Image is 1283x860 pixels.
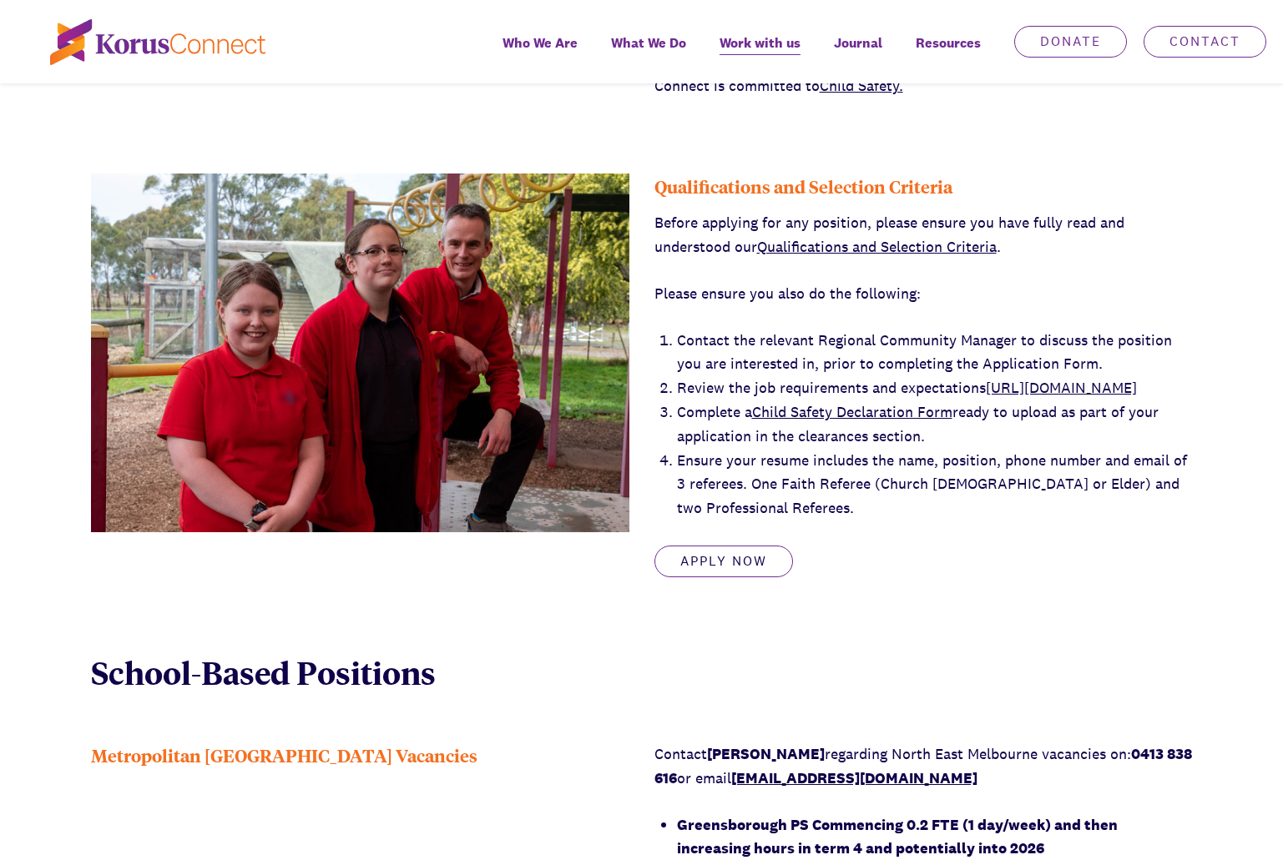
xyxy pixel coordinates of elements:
p: Before applying for any position, please ensure you have fully read and understood our . [654,211,1193,259]
p: School-Based Positions [91,652,912,692]
strong: 0413 838 616 [654,744,1192,787]
strong: [PERSON_NAME] [707,744,825,763]
a: Work with us [703,23,817,83]
li: Ensure your resume includes the name, position, phone number and email of 3 referees. One Faith R... [677,449,1193,521]
a: Journal [817,23,899,83]
span: What We Do [611,31,686,55]
a: Apply Now [654,546,793,577]
span: Who We Are [503,31,578,55]
a: Qualifications and Selection Criteria [757,237,997,256]
div: Qualifications and Selection Criteria [654,174,1193,199]
p: Contact regarding North East Melbourne vacancies on: or email [654,742,1193,791]
li: Contact the relevant Regional Community Manager to discuss the position you are interested in, pr... [677,329,1193,377]
li: Review the job requirements and expectations [677,376,1193,400]
a: Contact [1144,26,1266,58]
p: Please ensure you also do the following: [654,282,1193,306]
div: Resources [899,23,998,83]
img: korus-connect%2Fc5177985-88d5-491d-9cd7-4a1febad1357_logo.svg [50,19,265,65]
img: 9b3fdab3-26a6-4a53-9313-dc52a8d8d19f_DSCF1455+-web.jpg [91,174,629,532]
a: Child Safety Declaration Form [752,402,952,421]
a: Donate [1014,26,1127,58]
a: What We Do [594,23,703,83]
span: Work with us [720,31,801,55]
a: [EMAIL_ADDRESS][DOMAIN_NAME] [731,768,977,787]
span: Journal [834,31,882,55]
a: Child Safety. [820,76,903,95]
a: Who We Are [486,23,594,83]
a: [URL][DOMAIN_NAME] [986,378,1137,397]
strong: Greensborough PS Commencing 0.2 FTE (1 day/week) and then increasing hours in term 4 and potentia... [677,815,1118,858]
li: Complete a ready to upload as part of your application in the clearances section. [677,400,1193,449]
